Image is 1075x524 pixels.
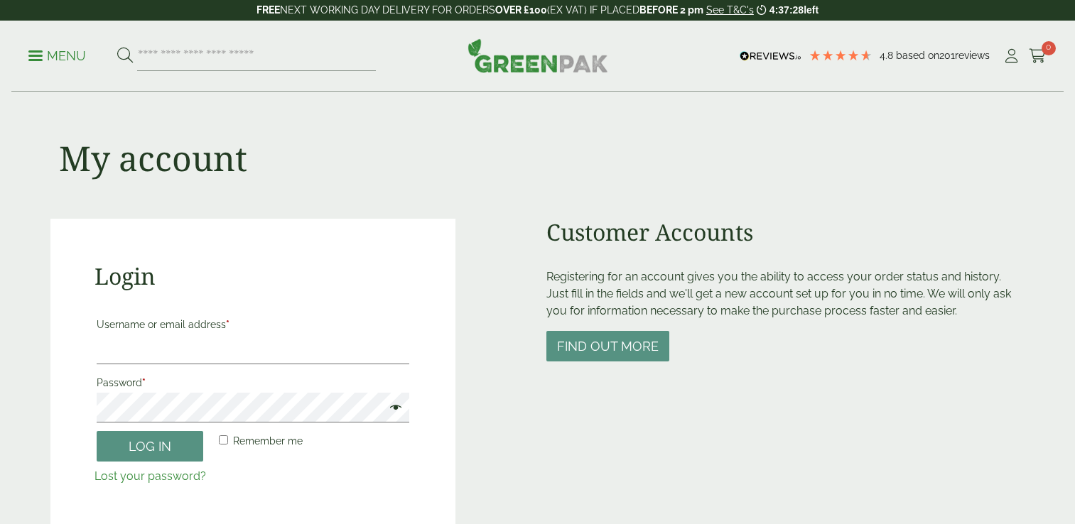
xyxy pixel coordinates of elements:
div: 4.79 Stars [809,49,873,62]
button: Find out more [546,331,669,361]
button: Log in [97,431,203,462]
span: 0 [1042,41,1056,55]
strong: OVER £100 [495,4,547,16]
span: Based on [896,50,939,61]
a: 0 [1029,45,1047,67]
a: Find out more [546,340,669,354]
strong: BEFORE 2 pm [639,4,703,16]
a: Menu [28,48,86,62]
h2: Login [94,263,412,290]
h2: Customer Accounts [546,219,1025,246]
h1: My account [59,138,247,179]
span: 201 [939,50,955,61]
p: Registering for an account gives you the ability to access your order status and history. Just fi... [546,268,1025,320]
span: left [804,4,819,16]
img: GreenPak Supplies [468,38,608,72]
a: Lost your password? [94,469,206,483]
span: 4.8 [880,50,896,61]
img: REVIEWS.io [740,51,801,61]
span: Remember me [233,435,303,447]
a: See T&C's [706,4,754,16]
span: 4:37:28 [769,4,804,16]
span: reviews [955,50,990,61]
i: My Account [1003,49,1020,63]
p: Menu [28,48,86,65]
i: Cart [1029,49,1047,63]
label: Username or email address [97,315,410,334]
input: Remember me [219,435,228,444]
strong: FREE [256,4,280,16]
label: Password [97,373,410,393]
